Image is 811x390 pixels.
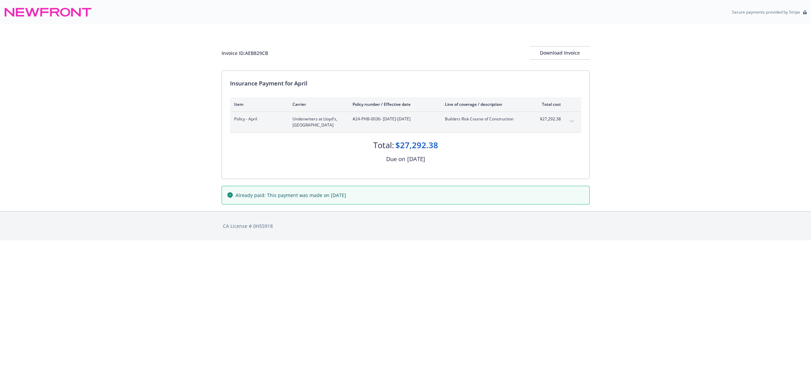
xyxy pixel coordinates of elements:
[535,101,561,107] div: Total cost
[535,116,561,122] span: $27,292.38
[223,222,588,230] div: CA License # 0H55918
[293,101,342,107] div: Carrier
[445,101,525,107] div: Line of coverage / description
[407,155,425,163] div: [DATE]
[353,101,434,107] div: Policy number / Effective date
[293,116,342,128] span: Underwriters at Lloyd's, [GEOGRAPHIC_DATA]
[373,139,394,151] div: Total:
[395,139,438,151] div: $27,292.38
[732,9,800,15] p: Secure payments provided by Stripe
[353,116,434,122] span: #24-PHB-0036 - [DATE]-[DATE]
[230,112,581,132] div: Policy - AprilUnderwriters at Lloyd's, [GEOGRAPHIC_DATA]#24-PHB-0036- [DATE]-[DATE]Builders Risk ...
[566,116,577,127] button: expand content
[445,116,525,122] span: Builders Risk Course of Construction
[222,50,268,57] div: Invoice ID: AEB829CB
[234,116,282,122] span: Policy - April
[234,101,282,107] div: Item
[235,192,346,199] span: Already paid: This payment was made on [DATE]
[230,79,581,88] div: Insurance Payment for April
[530,46,590,59] div: Download Invoice
[386,155,405,163] div: Due on
[530,46,590,60] button: Download Invoice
